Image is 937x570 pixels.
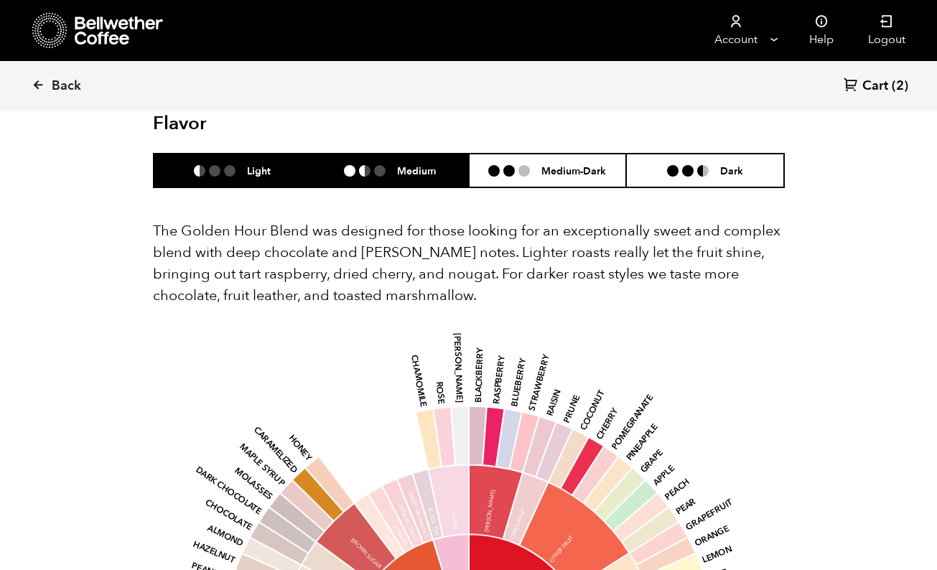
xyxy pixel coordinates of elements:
h6: Light [247,164,271,177]
span: (2) [892,78,908,95]
h6: Medium-Dark [541,164,606,177]
h6: Dark [720,164,743,177]
h2: Flavor [153,113,363,135]
h6: Medium [397,164,436,177]
span: Back [52,78,81,95]
a: Cart (2) [844,77,908,96]
p: The Golden Hour Blend was designed for those looking for an exceptionally sweet and complex blend... [153,220,785,307]
span: Cart [862,78,888,95]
